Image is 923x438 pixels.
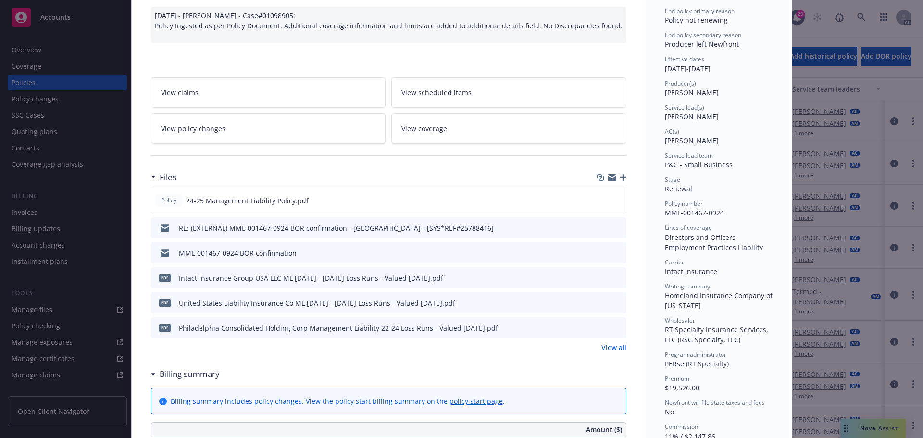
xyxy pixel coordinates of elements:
div: MML-001467-0924 BOR confirmation [179,248,297,258]
a: View policy changes [151,113,386,144]
button: preview file [613,196,622,206]
span: Service lead team [665,151,713,160]
button: download file [599,223,606,233]
span: Stage [665,175,680,184]
span: View policy changes [161,124,225,134]
span: Producer left Newfront [665,39,739,49]
span: Producer(s) [665,79,696,88]
button: download file [599,248,606,258]
span: Policy number [665,200,703,208]
button: preview file [614,223,623,233]
span: Intact Insurance [665,267,717,276]
a: View claims [151,77,386,108]
div: United States Liability Insurance Co ML [DATE] - [DATE] Loss Runs - Valued [DATE].pdf [179,298,455,308]
div: [DATE] - [PERSON_NAME] - Case#01098905: Policy Ingested as per Policy Document. Additional covera... [151,7,626,43]
div: RE: (EXTERNAL) MML-001467-0924 BOR confirmation - [GEOGRAPHIC_DATA] - [SYS*REF#25788416] [179,223,494,233]
span: Homeland Insurance Company of [US_STATE] [665,291,774,310]
span: P&C - Small Business [665,160,733,169]
span: Newfront will file state taxes and fees [665,399,765,407]
h3: Billing summary [160,368,220,380]
span: Service lead(s) [665,103,704,112]
h3: Files [160,171,176,184]
span: MML-001467-0924 [665,208,724,217]
span: No [665,407,674,416]
span: View coverage [401,124,447,134]
a: View all [601,342,626,352]
span: 24-25 Management Liability Policy.pdf [186,196,309,206]
span: Renewal [665,184,692,193]
div: Files [151,171,176,184]
button: preview file [614,273,623,283]
div: Directors and Officers [665,232,773,242]
span: [PERSON_NAME] [665,112,719,121]
span: [PERSON_NAME] [665,88,719,97]
span: RT Specialty Insurance Services, LLC (RSG Specialty, LLC) [665,325,770,344]
a: policy start page [449,397,503,406]
span: Program administrator [665,350,726,359]
span: Carrier [665,258,684,266]
button: preview file [614,298,623,308]
div: Billing summary [151,368,220,380]
span: Writing company [665,282,710,290]
button: download file [599,273,606,283]
span: Wholesaler [665,316,695,325]
div: Philadelphia Consolidated Holding Corp Management Liability 22-24 Loss Runs - Valued [DATE].pdf [179,323,498,333]
span: Amount ($) [586,425,622,435]
span: pdf [159,299,171,306]
span: pdf [159,324,171,331]
button: preview file [614,323,623,333]
span: View claims [161,88,199,98]
span: End policy secondary reason [665,31,741,39]
div: Billing summary includes policy changes. View the policy start billing summary on the . [171,396,505,406]
span: AC(s) [665,127,679,136]
button: download file [599,323,606,333]
a: View scheduled items [391,77,626,108]
span: $19,526.00 [665,383,699,392]
span: Policy not renewing [665,15,728,25]
span: Lines of coverage [665,224,712,232]
span: End policy primary reason [665,7,735,15]
div: [DATE] - [DATE] [665,55,773,73]
span: pdf [159,274,171,281]
span: Commission [665,423,698,431]
span: [PERSON_NAME] [665,136,719,145]
span: Policy [159,196,178,205]
span: Premium [665,375,689,383]
span: PERse (RT Specialty) [665,359,729,368]
a: View coverage [391,113,626,144]
span: Effective dates [665,55,704,63]
button: download file [599,298,606,308]
span: View scheduled items [401,88,472,98]
div: Employment Practices Liability [665,242,773,252]
button: preview file [614,248,623,258]
button: download file [598,196,606,206]
div: Intact Insurance Group USA LLC ML [DATE] - [DATE] Loss Runs - Valued [DATE].pdf [179,273,443,283]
